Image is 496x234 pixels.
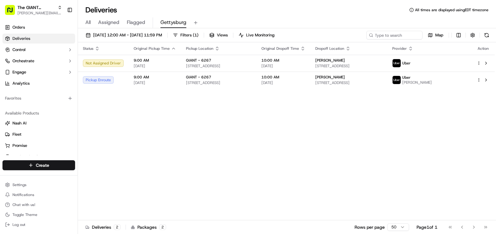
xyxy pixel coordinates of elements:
[36,162,49,168] span: Create
[2,56,75,66] button: Orchestrate
[85,19,91,26] span: All
[2,67,75,77] button: Engage
[2,118,75,128] button: Nash AI
[392,46,407,51] span: Provider
[5,154,73,160] a: Product Catalog
[2,78,75,88] a: Analytics
[261,80,305,85] span: [DATE]
[2,180,75,189] button: Settings
[393,76,401,84] img: profile_uber_ahold_partner.png
[402,80,432,85] span: [PERSON_NAME]
[2,129,75,139] button: Fleet
[134,63,176,68] span: [DATE]
[477,46,490,51] div: Action
[315,58,345,63] span: [PERSON_NAME]
[2,152,75,162] button: Product Catalog
[85,5,117,15] h1: Deliveries
[131,224,166,230] div: Packages
[12,222,25,227] span: Log out
[186,75,211,80] span: GIANT - 6267
[261,75,305,80] span: 10:00 AM
[261,58,305,63] span: 10:00 AM
[134,80,176,85] span: [DATE]
[160,19,186,26] span: Gettysburg
[393,59,401,67] img: profile_uber_ahold_partner.png
[159,224,166,230] div: 2
[425,31,446,40] button: Map
[186,80,251,85] span: [STREET_ADDRESS]
[482,31,491,40] button: Refresh
[2,160,75,170] button: Create
[2,2,64,17] button: The GIANT Company[PERSON_NAME][EMAIL_ADDRESS][PERSON_NAME][DOMAIN_NAME]
[134,46,170,51] span: Original Pickup Time
[85,224,121,230] div: Deliveries
[417,224,437,230] div: Page 1 of 1
[193,32,198,38] span: ( 1 )
[402,61,411,66] span: Uber
[83,31,165,40] button: [DATE] 12:00 AM - [DATE] 11:59 PM
[2,220,75,229] button: Log out
[2,108,75,118] div: Available Products
[315,46,344,51] span: Dropoff Location
[2,22,75,32] a: Orders
[12,154,42,160] span: Product Catalog
[186,58,211,63] span: GIANT - 6267
[2,190,75,199] button: Notifications
[93,32,162,38] span: [DATE] 12:00 AM - [DATE] 11:59 PM
[12,25,25,30] span: Orders
[12,202,35,207] span: Chat with us!
[12,132,21,137] span: Fleet
[114,224,121,230] div: 2
[207,31,231,40] button: Views
[17,11,62,16] button: [PERSON_NAME][EMAIL_ADDRESS][PERSON_NAME][DOMAIN_NAME]
[12,192,34,197] span: Notifications
[2,210,75,219] button: Toggle Theme
[83,46,93,51] span: Status
[12,81,30,86] span: Analytics
[355,224,385,230] p: Rows per page
[12,69,26,75] span: Engage
[12,143,27,148] span: Promise
[12,182,26,187] span: Settings
[315,75,345,80] span: [PERSON_NAME]
[170,31,201,40] button: Filters(1)
[186,63,251,68] span: [STREET_ADDRESS]
[12,120,26,126] span: Nash AI
[12,58,34,64] span: Orchestrate
[2,141,75,151] button: Promise
[5,120,73,126] a: Nash AI
[261,63,305,68] span: [DATE]
[315,63,382,68] span: [STREET_ADDRESS]
[402,75,411,80] span: Uber
[5,143,73,148] a: Promise
[17,4,55,11] button: The GIANT Company
[12,36,30,41] span: Deliveries
[5,132,73,137] a: Fleet
[236,31,277,40] button: Live Monitoring
[186,46,213,51] span: Pickup Location
[134,75,176,80] span: 9:00 AM
[98,19,119,26] span: Assigned
[415,7,489,12] span: All times are displayed using EDT timezone
[2,34,75,44] a: Deliveries
[134,58,176,63] span: 9:00 AM
[435,32,443,38] span: Map
[12,47,26,53] span: Control
[261,46,299,51] span: Original Dropoff Time
[366,31,422,40] input: Type to search
[2,200,75,209] button: Chat with us!
[2,93,75,103] div: Favorites
[12,212,37,217] span: Toggle Theme
[180,32,198,38] span: Filters
[217,32,228,38] span: Views
[127,19,145,26] span: Flagged
[2,45,75,55] button: Control
[315,80,382,85] span: [STREET_ADDRESS]
[246,32,274,38] span: Live Monitoring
